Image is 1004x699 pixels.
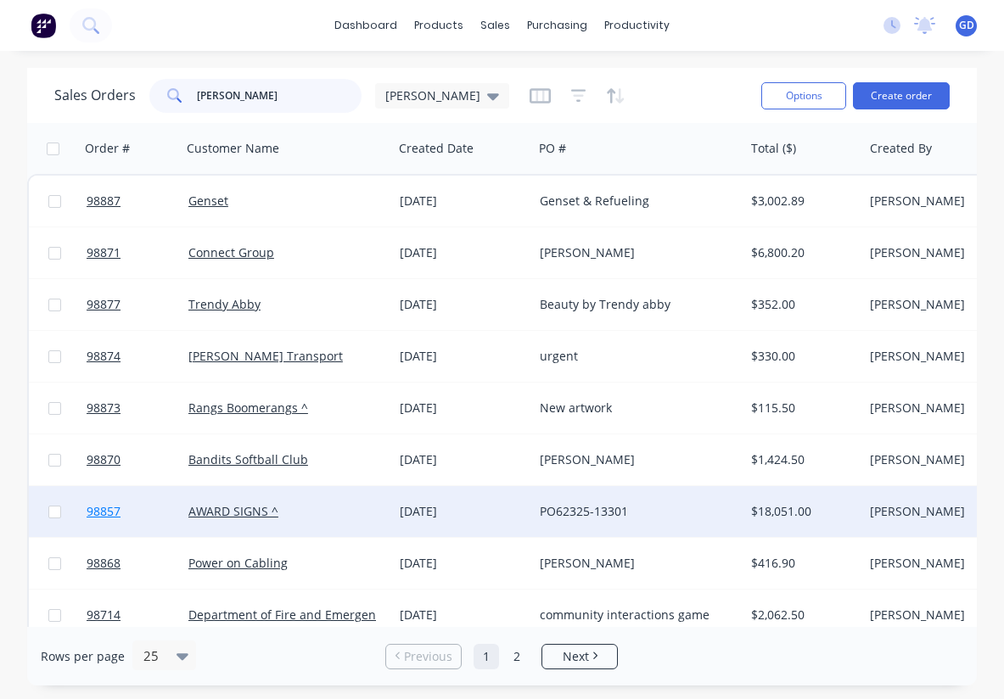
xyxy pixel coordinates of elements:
span: 98857 [87,503,121,520]
span: 98868 [87,555,121,572]
a: 98877 [87,279,188,330]
div: Order # [85,140,130,157]
a: Page 1 is your current page [474,644,499,669]
a: Genset [188,193,228,209]
div: [PERSON_NAME] [540,244,728,261]
a: 98873 [87,383,188,433]
div: Customer Name [187,140,279,157]
div: Created Date [399,140,474,157]
div: New artwork [540,400,728,417]
span: 98877 [87,296,121,313]
button: Create order [853,82,950,109]
div: [DATE] [400,244,526,261]
div: Total ($) [751,140,796,157]
span: GD [959,18,974,33]
div: community interactions game [540,607,728,624]
div: Created By [870,140,932,157]
h1: Sales Orders [54,87,136,103]
a: AWARD SIGNS ^ [188,503,278,519]
div: purchasing [519,13,596,38]
a: Next page [542,648,617,665]
div: [DATE] [400,451,526,468]
a: Power on Cabling [188,555,288,571]
input: Search... [197,79,362,113]
img: Factory [31,13,56,38]
div: [PERSON_NAME] [540,555,728,572]
a: Trendy Abby [188,296,261,312]
a: [PERSON_NAME] Transport [188,348,343,364]
div: [DATE] [400,400,526,417]
div: Genset & Refueling [540,193,728,210]
div: $330.00 [751,348,850,365]
div: Beauty by Trendy abby [540,296,728,313]
div: $2,062.50 [751,607,850,624]
div: $6,800.20 [751,244,850,261]
a: Rangs Boomerangs ^ [188,400,308,416]
span: 98874 [87,348,121,365]
span: 98871 [87,244,121,261]
div: productivity [596,13,678,38]
div: [DATE] [400,503,526,520]
a: 98874 [87,331,188,382]
div: $416.90 [751,555,850,572]
div: products [406,13,472,38]
a: dashboard [326,13,406,38]
div: $18,051.00 [751,503,850,520]
a: Page 2 [504,644,530,669]
span: 98870 [87,451,121,468]
span: 98887 [87,193,121,210]
div: $352.00 [751,296,850,313]
span: Next [563,648,589,665]
div: [DATE] [400,607,526,624]
div: PO62325-13301 [540,503,728,520]
a: 98714 [87,590,188,640]
a: 98887 [87,176,188,226]
span: 98873 [87,400,121,417]
a: Connect Group [188,244,274,260]
a: 98870 [87,434,188,485]
div: [DATE] [400,296,526,313]
div: sales [472,13,519,38]
div: [DATE] [400,193,526,210]
div: urgent [540,348,728,365]
div: $1,424.50 [751,451,850,468]
span: [PERSON_NAME] [385,87,480,104]
span: Rows per page [41,648,125,665]
span: 98714 [87,607,121,624]
div: [DATE] [400,555,526,572]
ul: Pagination [379,644,625,669]
a: Bandits Softball Club [188,451,308,467]
div: $115.50 [751,400,850,417]
div: [PERSON_NAME] [540,451,728,468]
a: 98868 [87,538,188,589]
div: [DATE] [400,348,526,365]
a: 98871 [87,227,188,278]
div: $3,002.89 [751,193,850,210]
button: Options [761,82,846,109]
a: 98857 [87,486,188,537]
a: Previous page [386,648,461,665]
div: PO # [539,140,566,157]
span: Previous [404,648,452,665]
a: Department of Fire and Emergency Services [188,607,438,623]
